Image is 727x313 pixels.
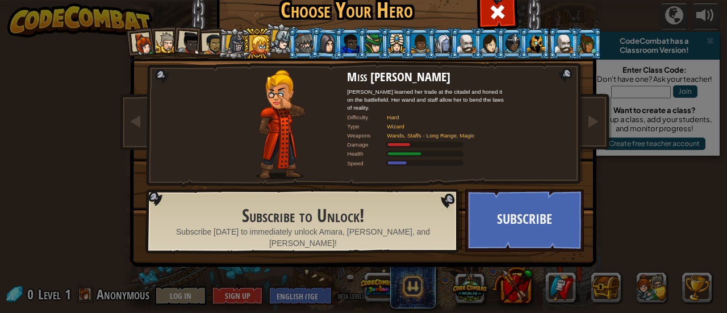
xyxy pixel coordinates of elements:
li: Illia Shieldsmith [474,28,504,59]
img: librarian-pose.png [256,70,305,180]
li: Hattori Hanzō [264,22,297,56]
li: Okar Stompfoot [548,28,579,59]
li: Miss Hushbaum [241,28,272,59]
div: Deals 120% of listed Wizard weapon damage. [347,141,506,149]
li: Sir Tharin Thunderfist [149,26,179,57]
li: Nalfar Cryptor [427,28,458,59]
img: language-selector-background.png [145,189,462,254]
div: Wizard [387,122,498,130]
h2: Subscribe to Unlock! [172,206,434,226]
li: Okar Stompfoot [450,28,481,59]
li: Gordon the Stalwart [335,28,365,59]
li: Captain Anya Weston [124,27,158,60]
li: Lady Ida Justheart [171,25,204,59]
li: Senick Steelclaw [288,28,319,59]
div: Difficulty [347,113,387,121]
li: Amara Arrowhead [218,27,250,60]
div: Moves at 7 meters per second. [347,159,506,167]
li: Alejandro the Duelist [195,28,226,60]
div: Gains 140% of listed Wizard armor health. [347,150,506,158]
button: Subscribe [465,189,584,252]
li: Pender Spellbane [381,28,411,59]
span: Subscribe [DATE] to immediately unlock Amara, [PERSON_NAME], and [PERSON_NAME]! [172,226,434,249]
h2: Miss [PERSON_NAME] [347,70,506,84]
li: Usara Master Wizard [496,28,527,59]
li: Zana Woodheart [571,28,602,59]
li: Naria of the Leaf [358,28,388,59]
li: Arryn Stonewall [404,28,434,59]
li: Ritic the Cold [520,28,550,59]
div: Health [347,150,387,158]
div: Hard [387,113,498,121]
div: Damage [347,141,387,149]
li: Omarn Brewstone [310,27,343,60]
div: Weapons [347,131,387,139]
div: Speed [347,159,387,167]
div: Wands, Staffs - Long Range, Magic [387,131,498,139]
div: [PERSON_NAME] learned her trade at the citadel and honed it on the battlefield. Her wand and staf... [347,87,506,111]
div: Type [347,122,387,130]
